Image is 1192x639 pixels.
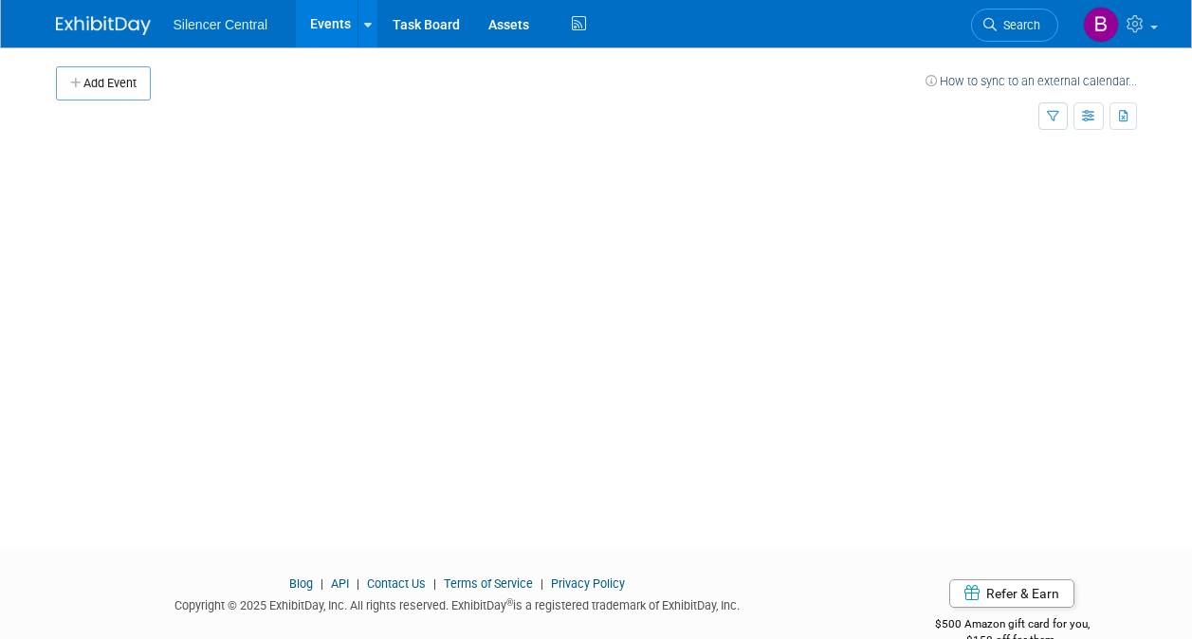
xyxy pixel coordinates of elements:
[506,597,513,608] sup: ®
[551,576,625,591] a: Privacy Policy
[429,576,441,591] span: |
[56,593,860,614] div: Copyright © 2025 ExhibitDay, Inc. All rights reserved. ExhibitDay is a registered trademark of Ex...
[1083,7,1119,43] img: Billee Page
[367,576,426,591] a: Contact Us
[949,579,1074,608] a: Refer & Earn
[316,576,328,591] span: |
[444,576,533,591] a: Terms of Service
[971,9,1058,42] a: Search
[997,18,1040,32] span: Search
[56,66,151,100] button: Add Event
[536,576,548,591] span: |
[56,16,151,35] img: ExhibitDay
[289,576,313,591] a: Blog
[174,17,268,32] span: Silencer Central
[331,576,349,591] a: API
[352,576,364,591] span: |
[926,74,1137,88] a: How to sync to an external calendar...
